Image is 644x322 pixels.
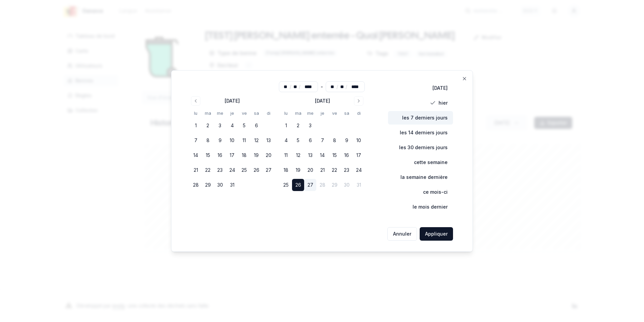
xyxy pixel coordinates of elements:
button: 24 [226,164,238,176]
button: 26 [292,179,304,191]
button: 9 [341,134,353,146]
button: les 14 derniers jours [386,126,453,139]
button: 1 [280,119,292,132]
button: 1 [190,119,202,132]
button: 7 [190,134,202,146]
button: 17 [353,149,365,161]
th: lundi [280,110,292,117]
button: 25 [238,164,250,176]
button: 8 [202,134,214,146]
button: 21 [316,164,328,176]
button: 9 [214,134,226,146]
span: / [299,83,300,90]
th: lundi [190,110,202,117]
button: 11 [280,149,292,161]
button: 10 [226,134,238,146]
button: ce mois-ci [409,185,453,199]
span: / [336,83,338,90]
button: 26 [250,164,262,176]
button: les 30 derniers jours [385,141,453,154]
button: 3 [304,119,316,132]
button: 4 [226,119,238,132]
th: jeudi [316,110,328,117]
button: 2 [292,119,304,132]
button: Go to next month [354,96,363,106]
th: samedi [250,110,262,117]
div: [DATE] [225,98,240,104]
span: / [346,83,347,90]
button: 23 [214,164,226,176]
button: 13 [262,134,275,146]
button: Appliquer [420,227,453,241]
button: la semaine dernière [386,170,453,184]
button: [DATE] [418,81,453,95]
th: mardi [202,110,214,117]
th: vendredi [238,110,250,117]
button: 21 [190,164,202,176]
button: 16 [341,149,353,161]
button: 19 [292,164,304,176]
button: 11 [238,134,250,146]
button: 20 [304,164,316,176]
button: 15 [202,149,214,161]
button: 10 [353,134,365,146]
button: 8 [328,134,341,146]
button: 14 [190,149,202,161]
button: cette semaine [400,156,453,169]
button: 13 [304,149,316,161]
button: 18 [238,149,250,161]
th: dimanche [262,110,275,117]
button: 29 [202,179,214,191]
button: 6 [250,119,262,132]
th: mardi [292,110,304,117]
button: 17 [226,149,238,161]
th: samedi [341,110,353,117]
button: 30 [214,179,226,191]
button: 27 [304,179,316,191]
button: 6 [304,134,316,146]
button: les 7 derniers jours [388,111,453,125]
div: - [321,81,323,92]
button: 15 [328,149,341,161]
button: 24 [353,164,365,176]
button: 28 [190,179,202,191]
button: 12 [292,149,304,161]
button: 31 [226,179,238,191]
button: 18 [280,164,292,176]
button: 4 [280,134,292,146]
button: 7 [316,134,328,146]
button: 23 [341,164,353,176]
th: vendredi [328,110,341,117]
button: 22 [202,164,214,176]
span: / [290,83,291,90]
button: 20 [262,149,275,161]
button: 12 [250,134,262,146]
div: [DATE] [315,98,330,104]
button: 19 [250,149,262,161]
button: Go to previous month [191,96,200,106]
button: 22 [328,164,341,176]
button: 25 [280,179,292,191]
button: 27 [262,164,275,176]
button: 16 [214,149,226,161]
button: 5 [292,134,304,146]
th: mercredi [304,110,316,117]
button: 2 [202,119,214,132]
th: mercredi [214,110,226,117]
button: Annuler [387,227,417,241]
th: jeudi [226,110,238,117]
button: 3 [214,119,226,132]
button: le mois dernier [398,200,453,214]
button: 14 [316,149,328,161]
th: dimanche [353,110,365,117]
button: 5 [238,119,250,132]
